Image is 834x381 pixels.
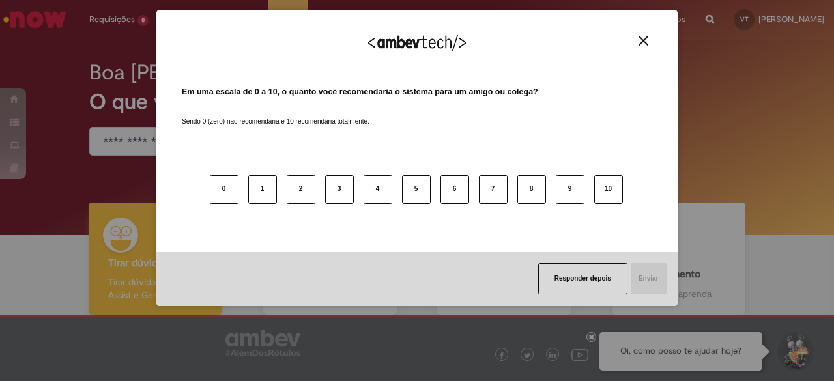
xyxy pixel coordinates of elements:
[517,175,546,204] button: 8
[556,175,584,204] button: 9
[594,175,623,204] button: 10
[479,175,508,204] button: 7
[402,175,431,204] button: 5
[538,263,627,294] button: Responder depois
[440,175,469,204] button: 6
[182,102,369,126] label: Sendo 0 (zero) não recomendaria e 10 recomendaria totalmente.
[639,36,648,46] img: Close
[210,175,238,204] button: 0
[182,86,538,98] label: Em uma escala de 0 a 10, o quanto você recomendaria o sistema para um amigo ou colega?
[364,175,392,204] button: 4
[635,35,652,46] button: Close
[368,35,466,51] img: Logo Ambevtech
[325,175,354,204] button: 3
[287,175,315,204] button: 2
[248,175,277,204] button: 1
